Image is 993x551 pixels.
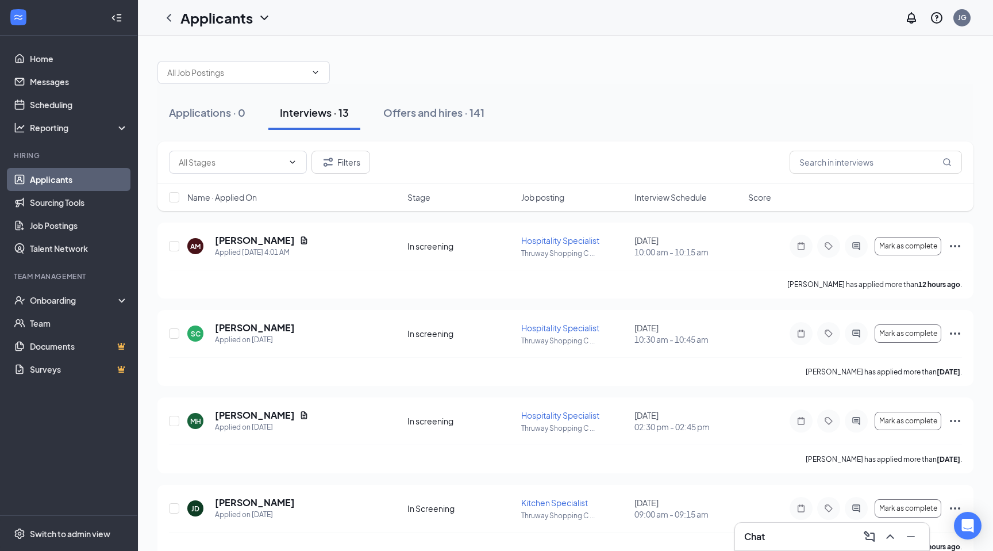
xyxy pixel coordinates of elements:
div: MH [190,416,201,426]
span: Hospitality Specialist [521,235,599,246]
svg: ChevronLeft [162,11,176,25]
svg: Minimize [904,530,918,544]
h5: [PERSON_NAME] [215,322,295,334]
div: Applied [DATE] 4:01 AM [215,247,309,258]
span: Mark as complete [879,504,937,512]
svg: Tag [822,416,836,426]
button: Mark as complete [875,237,941,255]
span: Interview Schedule [634,192,707,203]
span: Hospitality Specialist [521,323,599,333]
svg: ChevronDown [257,11,271,25]
input: All Job Postings [167,66,306,79]
p: [PERSON_NAME] has applied more than . [787,280,962,289]
p: Thruway Shopping C ... [521,336,628,346]
a: Applicants [30,168,128,191]
svg: ChevronDown [311,68,320,77]
svg: Note [794,504,808,513]
svg: Tag [822,504,836,513]
div: Applied on [DATE] [215,422,309,433]
h3: Chat [744,530,765,543]
h5: [PERSON_NAME] [215,234,295,247]
span: Name · Applied On [187,192,257,203]
input: All Stages [179,156,283,169]
a: Sourcing Tools [30,191,128,214]
button: Mark as complete [875,499,941,518]
svg: Collapse [111,12,122,24]
svg: ChevronUp [883,530,897,544]
div: Reporting [30,122,129,133]
button: Mark as complete [875,412,941,430]
b: [DATE] [937,368,960,376]
b: 7 hours ago [922,542,960,551]
svg: Document [299,236,309,245]
div: JD [191,504,199,514]
svg: Ellipses [948,239,962,253]
div: In screening [407,240,514,252]
p: Thruway Shopping C ... [521,248,628,258]
div: Interviews · 13 [280,105,349,120]
h5: [PERSON_NAME] [215,496,295,509]
a: SurveysCrown [30,358,128,381]
svg: ComposeMessage [863,530,876,544]
div: Switch to admin view [30,528,110,539]
span: 10:30 am - 10:45 am [634,334,741,345]
div: SC [191,329,201,339]
a: Team [30,312,128,335]
div: [DATE] [634,410,741,433]
svg: Note [794,242,808,251]
div: [DATE] [634,497,741,520]
button: Filter Filters [311,151,370,174]
p: Thruway Shopping C ... [521,423,628,433]
a: Home [30,47,128,70]
div: [DATE] [634,235,741,258]
div: In screening [407,328,514,339]
div: Applied on [DATE] [215,509,295,521]
div: Open Intercom Messenger [954,512,982,539]
button: Mark as complete [875,324,941,343]
div: Applied on [DATE] [215,334,295,346]
div: Onboarding [30,294,118,306]
span: 02:30 pm - 02:45 pm [634,421,741,433]
b: [DATE] [937,455,960,464]
svg: Ellipses [948,327,962,340]
div: Offers and hires · 141 [383,105,484,120]
span: Mark as complete [879,330,937,338]
svg: WorkstreamLogo [13,12,24,23]
span: Stage [407,192,430,203]
svg: Note [794,416,808,426]
svg: Analysis [14,122,25,133]
a: Scheduling [30,93,128,116]
button: ChevronUp [881,527,899,546]
input: Search in interviews [790,151,962,174]
p: Thruway Shopping C ... [521,511,628,521]
svg: UserCheck [14,294,25,306]
svg: Ellipses [948,414,962,428]
svg: Filter [321,155,335,169]
h1: Applicants [180,8,253,28]
svg: Tag [822,329,836,338]
svg: Settings [14,528,25,539]
span: Mark as complete [879,417,937,425]
span: Hospitality Specialist [521,410,599,420]
b: 12 hours ago [918,280,960,289]
a: Messages [30,70,128,93]
svg: ChevronDown [288,158,297,167]
svg: ActiveChat [849,329,863,338]
div: In screening [407,415,514,427]
p: [PERSON_NAME] has applied more than . [806,454,962,464]
span: Score [748,192,771,203]
a: Job Postings [30,214,128,237]
span: 09:00 am - 09:15 am [634,508,741,520]
div: JG [958,13,967,22]
svg: MagnifyingGlass [942,158,952,167]
svg: QuestionInfo [930,11,944,25]
svg: ActiveChat [849,242,863,251]
p: [PERSON_NAME] has applied more than . [806,367,962,377]
a: Talent Network [30,237,128,260]
span: Mark as complete [879,242,937,250]
svg: ActiveChat [849,504,863,513]
span: Job posting [521,192,564,203]
div: AM [190,242,201,251]
div: [DATE] [634,322,741,345]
